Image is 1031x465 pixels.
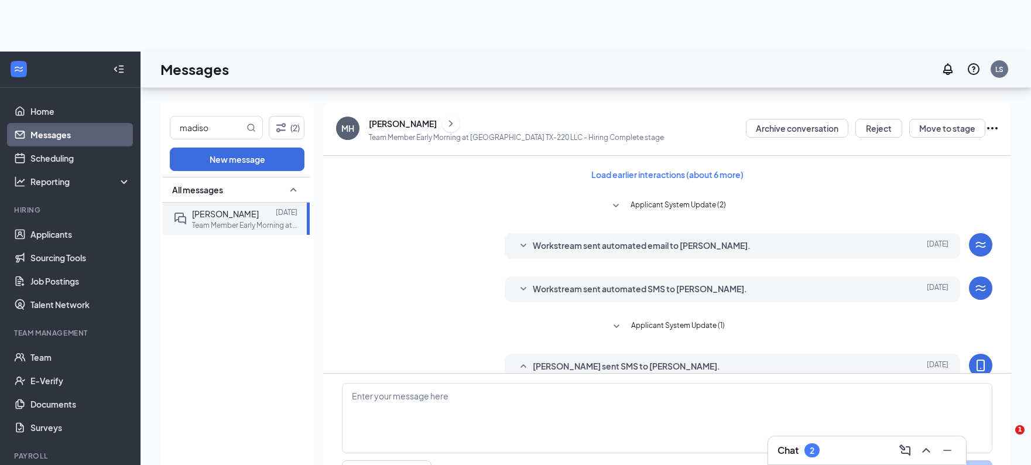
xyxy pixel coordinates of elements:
span: 1 [1015,425,1025,435]
svg: SmallChevronDown [516,282,530,296]
svg: Notifications [941,62,955,76]
svg: WorkstreamLogo [13,63,25,75]
svg: ComposeMessage [898,443,912,457]
button: SmallChevronDownApplicant System Update (1) [609,320,725,334]
svg: Ellipses [985,121,999,135]
div: LS [995,64,1003,74]
a: Sourcing Tools [30,246,131,269]
button: ComposeMessage [896,441,914,460]
a: Talent Network [30,293,131,316]
span: Applicant System Update (2) [631,199,726,213]
button: Filter (2) [269,116,304,139]
svg: SmallChevronUp [286,183,300,197]
div: [PERSON_NAME] [369,118,437,129]
span: [PERSON_NAME] [192,208,259,219]
button: Reject [855,119,902,138]
svg: WorkstreamLogo [974,281,988,295]
p: Team Member Early Morning at [GEOGRAPHIC_DATA] TX-220 LLC - Hiring Complete stage [369,132,664,142]
a: E-Verify [30,369,131,392]
button: ChevronUp [917,441,936,460]
span: Applicant System Update (1) [631,320,725,334]
svg: Minimize [940,443,954,457]
svg: SmallChevronDown [516,239,530,253]
span: Workstream sent automated email to [PERSON_NAME]. [533,239,751,253]
svg: MagnifyingGlass [246,123,256,132]
h1: Messages [160,59,229,79]
a: Messages [30,123,131,146]
div: Team Management [14,328,128,338]
button: Minimize [938,441,957,460]
span: All messages [172,184,223,196]
span: [DATE] [927,282,948,296]
input: Search [170,117,244,139]
div: MH [341,122,354,134]
a: Job Postings [30,269,131,293]
svg: Collapse [113,63,125,75]
span: [PERSON_NAME] sent SMS to [PERSON_NAME]. [533,360,720,374]
svg: SmallChevronDown [609,199,623,213]
a: Applicants [30,223,131,246]
svg: ChevronUp [919,443,933,457]
div: Reporting [30,176,131,187]
button: Move to stage [909,119,985,138]
div: Hiring [14,205,128,215]
svg: QuestionInfo [967,62,981,76]
svg: ChevronRight [445,117,457,131]
svg: Analysis [14,176,26,187]
svg: SmallChevronDown [609,320,624,334]
svg: MobileSms [974,358,988,372]
span: Workstream sent automated SMS to [PERSON_NAME]. [533,282,747,296]
p: Team Member Early Morning at [GEOGRAPHIC_DATA] TX-220 LLC [192,220,297,230]
div: 2 [810,446,814,456]
button: Load earlier interactions (about 6 more) [581,165,753,184]
div: Payroll [14,451,128,461]
button: New message [170,148,304,171]
a: Documents [30,392,131,416]
iframe: Intercom live chat [991,425,1019,453]
a: Team [30,346,131,369]
svg: WorkstreamLogo [974,238,988,252]
p: [DATE] [276,207,297,217]
button: SmallChevronDownApplicant System Update (2) [609,199,726,213]
span: [DATE] [927,239,948,253]
button: Archive conversation [746,119,848,138]
svg: SmallChevronUp [516,360,530,374]
button: ChevronRight [442,115,460,132]
svg: Filter [274,121,288,135]
a: Scheduling [30,146,131,170]
h3: Chat [777,444,799,457]
a: Surveys [30,416,131,439]
a: Home [30,100,131,123]
span: [DATE] [927,360,948,374]
svg: DoubleChat [173,211,187,225]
